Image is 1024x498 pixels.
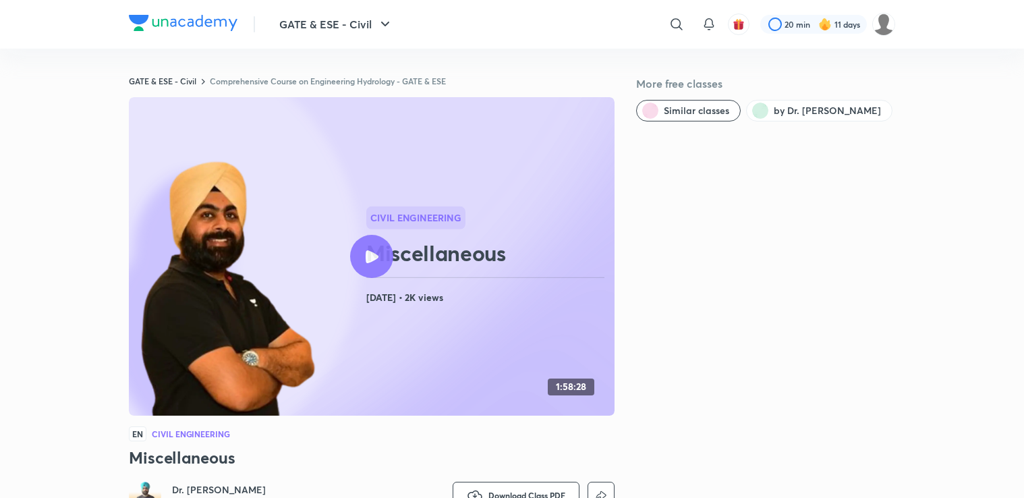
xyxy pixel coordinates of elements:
[366,289,609,306] h4: [DATE] • 2K views
[664,104,729,117] span: Similar classes
[129,447,615,468] h3: Miscellaneous
[746,100,892,121] button: by Dr. Jaspal Singh
[172,483,290,497] a: Dr. [PERSON_NAME]
[129,426,146,441] span: EN
[366,240,609,267] h2: Miscellaneous
[152,430,230,438] h4: Civil Engineering
[636,100,741,121] button: Similar classes
[129,15,237,31] img: Company Logo
[728,13,749,35] button: avatar
[129,15,237,34] a: Company Logo
[556,381,586,393] h4: 1:58:28
[733,18,745,30] img: avatar
[129,76,196,86] a: GATE & ESE - Civil
[872,13,895,36] img: Anjali kumari
[636,76,895,92] h5: More free classes
[818,18,832,31] img: streak
[210,76,446,86] a: Comprehensive Course on Engineering Hydrology - GATE & ESE
[271,11,401,38] button: GATE & ESE - Civil
[774,104,881,117] span: by Dr. Jaspal Singh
